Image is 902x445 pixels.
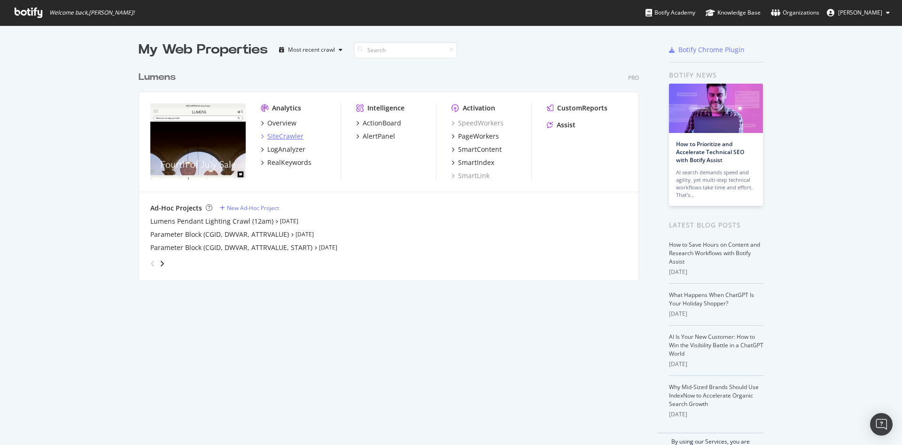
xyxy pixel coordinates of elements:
a: Assist [547,120,575,130]
a: Botify Chrome Plugin [669,45,745,55]
div: Botify news [669,70,763,80]
div: grid [139,59,646,280]
a: [DATE] [295,230,314,238]
div: New Ad-Hoc Project [227,204,279,212]
a: New Ad-Hoc Project [220,204,279,212]
div: Activation [463,103,495,113]
a: AI Is Your New Customer: How to Win the Visibility Battle in a ChatGPT World [669,333,763,358]
div: AlertPanel [363,132,395,141]
div: RealKeywords [267,158,311,167]
div: PageWorkers [458,132,499,141]
a: Parameter Block (CGID, DWVAR, ATTRVALUE) [150,230,289,239]
div: [DATE] [669,410,763,419]
div: Botify Academy [645,8,695,17]
div: CustomReports [557,103,607,113]
a: LogAnalyzer [261,145,305,154]
a: Why Mid-Sized Brands Should Use IndexNow to Accelerate Organic Search Growth [669,383,759,408]
div: [DATE] [669,360,763,368]
div: Overview [267,118,296,128]
span: Gregory [838,8,882,16]
div: Organizations [771,8,819,17]
a: SmartLink [451,171,490,180]
a: How to Save Hours on Content and Research Workflows with Botify Assist [669,241,760,265]
div: [DATE] [669,268,763,276]
div: SiteCrawler [267,132,303,141]
div: AI search demands speed and agility, yet multi-step technical workflows take time and effort. Tha... [676,169,756,199]
div: angle-left [147,256,159,271]
div: Ad-Hoc Projects [150,203,202,213]
a: Overview [261,118,296,128]
a: PageWorkers [451,132,499,141]
button: Most recent crawl [275,42,346,57]
div: ActionBoard [363,118,401,128]
div: My Web Properties [139,40,268,59]
a: [DATE] [280,217,298,225]
div: Pro [628,74,639,82]
a: [DATE] [319,243,337,251]
div: Open Intercom Messenger [870,413,893,436]
span: Welcome back, [PERSON_NAME] ! [49,9,134,16]
a: How to Prioritize and Accelerate Technical SEO with Botify Assist [676,140,744,164]
a: Lumens [139,70,179,84]
div: Lumens [139,70,176,84]
input: Search [354,42,457,58]
div: [DATE] [669,310,763,318]
a: SiteCrawler [261,132,303,141]
a: SmartIndex [451,158,494,167]
div: angle-right [159,259,165,268]
a: AlertPanel [356,132,395,141]
a: CustomReports [547,103,607,113]
button: [PERSON_NAME] [819,5,897,20]
div: Botify Chrome Plugin [678,45,745,55]
div: Knowledge Base [706,8,761,17]
div: LogAnalyzer [267,145,305,154]
a: What Happens When ChatGPT Is Your Holiday Shopper? [669,291,754,307]
div: Assist [557,120,575,130]
a: ActionBoard [356,118,401,128]
a: SmartContent [451,145,502,154]
div: Analytics [272,103,301,113]
div: SmartIndex [458,158,494,167]
a: SpeedWorkers [451,118,504,128]
a: Parameter Block (CGID, DWVAR, ATTRVALUE, START) [150,243,312,252]
div: Intelligence [367,103,404,113]
div: Latest Blog Posts [669,220,763,230]
img: How to Prioritize and Accelerate Technical SEO with Botify Assist [669,84,763,133]
img: www.lumens.com [150,103,246,180]
a: Lumens Pendant Lighting Crawl (12am) [150,217,273,226]
a: RealKeywords [261,158,311,167]
div: SmartContent [458,145,502,154]
div: Most recent crawl [288,47,335,53]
